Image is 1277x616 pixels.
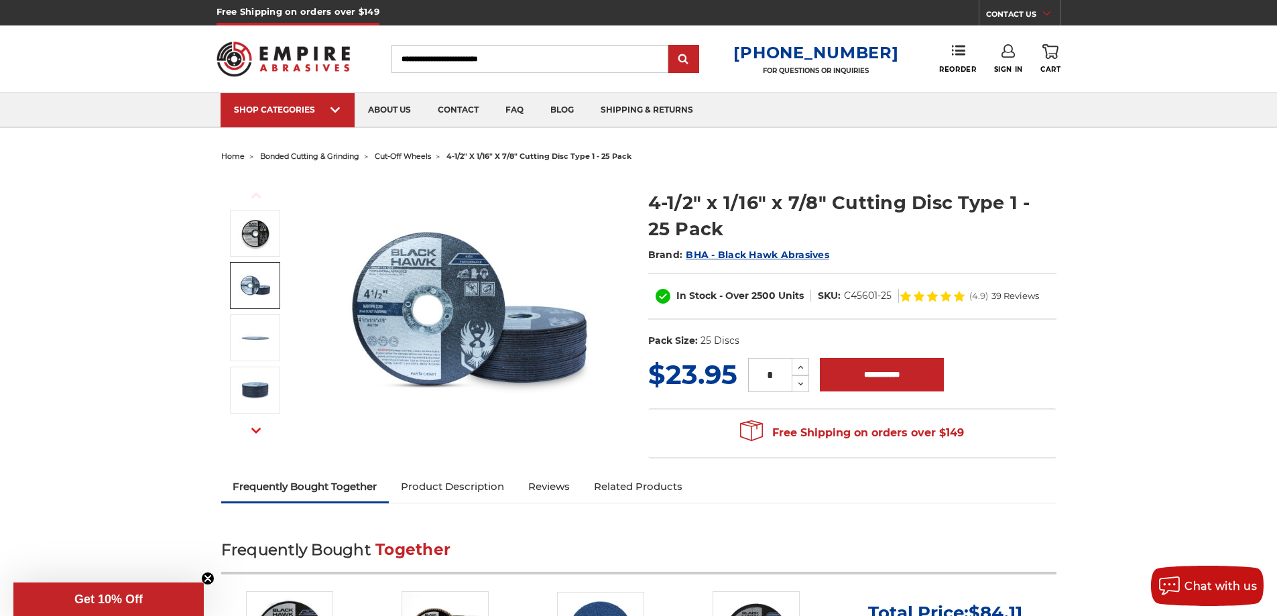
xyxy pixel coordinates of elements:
[844,289,892,303] dd: C45601-25
[648,190,1056,242] h1: 4-1/2" x 1/16" x 7/8" Cutting Disc Type 1 - 25 Pack
[239,321,272,355] img: Long lasting Metal cutting disc, 4.5 inch diameter
[537,93,587,127] a: blog
[424,93,492,127] a: contact
[1184,580,1257,593] span: Chat with us
[733,66,898,75] p: FOR QUESTIONS OR INQUIRIES
[740,420,964,446] span: Free Shipping on orders over $149
[994,65,1023,74] span: Sign In
[587,93,707,127] a: shipping & returns
[986,7,1060,25] a: CONTACT US
[217,33,351,85] img: Empire Abrasives
[375,540,450,559] span: Together
[375,151,431,161] a: cut-off wheels
[239,217,272,250] img: 4-1/2" x 1/16" x 7/8" Cutting Disc Type 1 - 25 Pack
[13,582,204,616] div: Get 10% OffClose teaser
[239,269,272,302] img: 4-1/2" x .06" x 7/8" Cut off wheels
[1040,65,1060,74] span: Cart
[492,93,537,127] a: faq
[336,176,604,444] img: 4-1/2" x 1/16" x 7/8" Cutting Disc Type 1 - 25 Pack
[239,373,272,407] img: 4-1/2" x 7/8" Cut-off wheels
[240,416,272,445] button: Next
[74,593,143,606] span: Get 10% Off
[939,65,976,74] span: Reorder
[701,334,739,348] dd: 25 Discs
[648,358,737,391] span: $23.95
[991,292,1039,300] span: 39 Reviews
[818,289,841,303] dt: SKU:
[733,43,898,62] a: [PHONE_NUMBER]
[778,290,804,302] span: Units
[751,290,776,302] span: 2500
[686,249,829,261] a: BHA - Black Hawk Abrasives
[355,93,424,127] a: about us
[221,151,245,161] a: home
[719,290,749,302] span: - Over
[939,44,976,73] a: Reorder
[648,334,698,348] dt: Pack Size:
[221,540,371,559] span: Frequently Bought
[240,181,272,210] button: Previous
[221,472,389,501] a: Frequently Bought Together
[582,472,694,501] a: Related Products
[201,572,215,585] button: Close teaser
[1151,566,1264,606] button: Chat with us
[516,472,582,501] a: Reviews
[648,249,683,261] span: Brand:
[446,151,631,161] span: 4-1/2" x 1/16" x 7/8" cutting disc type 1 - 25 pack
[676,290,717,302] span: In Stock
[670,46,697,73] input: Submit
[234,105,341,115] div: SHOP CATEGORIES
[389,472,516,501] a: Product Description
[260,151,359,161] a: bonded cutting & grinding
[969,292,988,300] span: (4.9)
[1040,44,1060,74] a: Cart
